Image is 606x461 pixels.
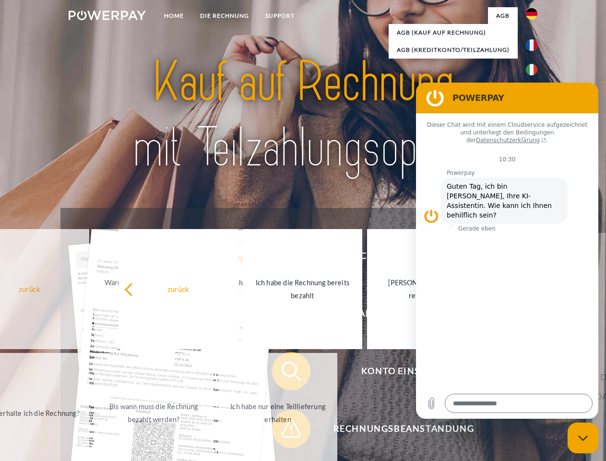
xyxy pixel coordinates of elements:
[69,11,146,20] img: logo-powerpay-white.svg
[526,8,537,20] img: de
[526,39,537,51] img: fr
[488,7,518,24] a: agb
[156,7,192,24] a: Home
[192,7,257,24] a: DIE RECHNUNG
[286,410,521,448] span: Rechnungsbeanstandung
[272,352,522,390] button: Konto einsehen
[224,400,332,426] div: Ich habe nur eine Teillieferung erhalten
[92,46,514,184] img: title-powerpay_de.svg
[286,352,521,390] span: Konto einsehen
[272,410,522,448] button: Rechnungsbeanstandung
[389,24,518,41] a: AGB (Kauf auf Rechnung)
[568,423,598,453] iframe: Schaltfläche zum Öffnen des Messaging-Fensters; Konversation läuft
[389,41,518,59] a: AGB (Kreditkonto/Teilzahlung)
[416,83,598,419] iframe: Messaging-Fenster
[100,276,208,302] div: Warum habe ich eine Rechnung erhalten?
[526,64,537,75] img: it
[373,276,481,302] div: [PERSON_NAME] wurde retourniert
[124,282,232,295] div: zurück
[257,7,303,24] a: SUPPORT
[100,400,208,426] div: Bis wann muss die Rechnung bezahlt werden?
[249,276,356,302] div: Ich habe die Rechnung bereits bezahlt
